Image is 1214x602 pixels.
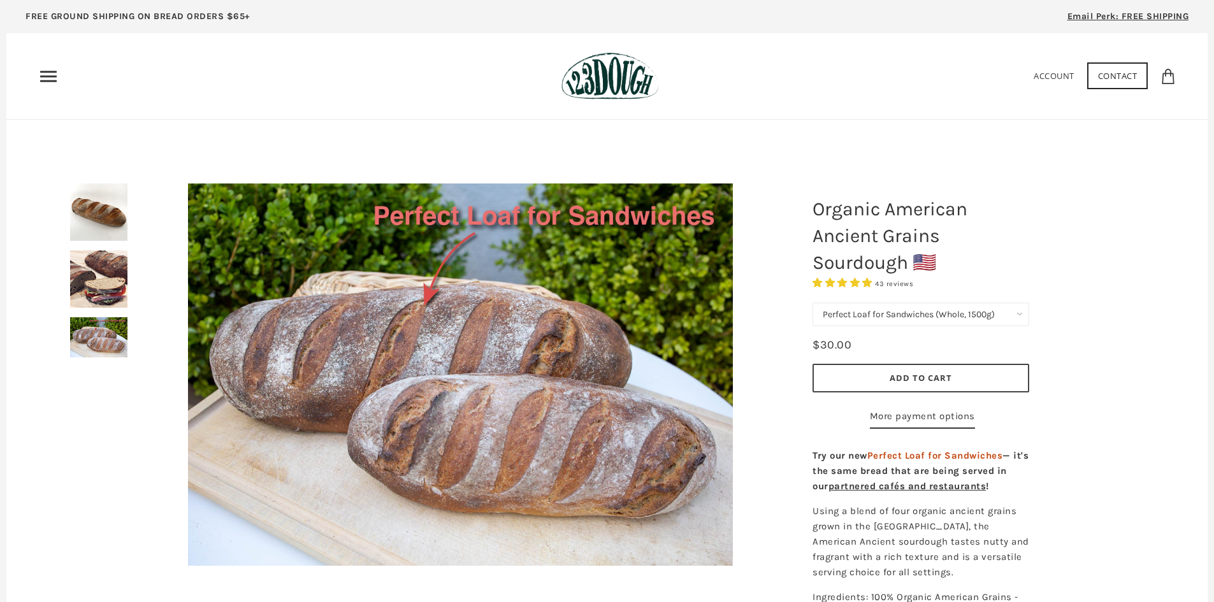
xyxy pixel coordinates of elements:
a: partnered cafés and restaurants [828,480,986,492]
a: More payment options [870,408,975,429]
button: Add to Cart [813,364,1029,392]
a: Email Perk: FREE SHIPPING [1048,6,1208,33]
h1: Organic American Ancient Grains Sourdough 🇺🇸 [803,189,1039,282]
nav: Primary [38,66,59,87]
div: $30.00 [813,336,851,354]
p: FREE GROUND SHIPPING ON BREAD ORDERS $65+ [25,10,250,24]
span: Perfect Loaf for Sandwiches [867,450,1003,461]
span: Using a blend of four organic ancient grains grown in the [GEOGRAPHIC_DATA], the American Ancient... [813,505,1029,578]
img: Organic American Ancient Grains Sourdough 🇺🇸 [188,183,733,566]
a: Organic American Ancient Grains Sourdough 🇺🇸 [159,183,762,566]
img: Organic American Ancient Grains Sourdough 🇺🇸 [70,317,127,357]
span: 4.93 stars [813,277,875,289]
a: Contact [1087,62,1148,89]
img: Organic American Ancient Grains Sourdough 🇺🇸 [70,250,127,308]
img: 123Dough Bakery [561,52,659,100]
a: FREE GROUND SHIPPING ON BREAD ORDERS $65+ [6,6,270,33]
img: Organic American Ancient Grains Sourdough 🇺🇸 [70,183,127,241]
strong: Try our new — it's the same bread that are being served in our ! [813,450,1029,492]
span: 43 reviews [875,280,913,288]
span: Add to Cart [890,372,952,383]
span: Email Perk: FREE SHIPPING [1067,11,1189,22]
a: Account [1034,70,1074,82]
